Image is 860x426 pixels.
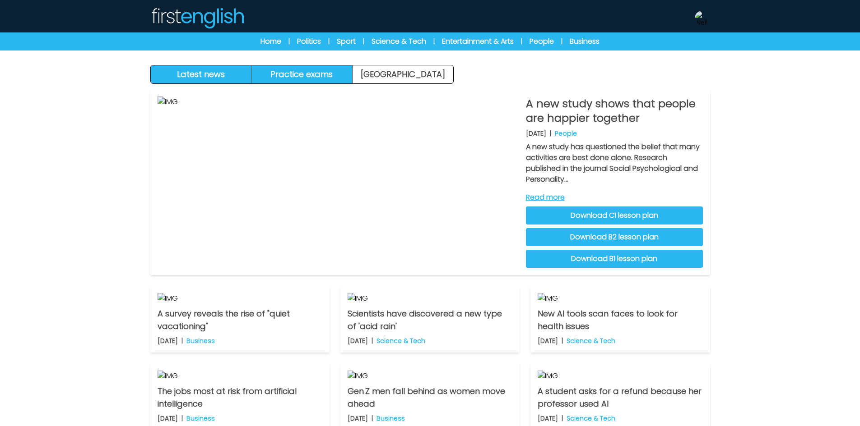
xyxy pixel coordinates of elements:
[151,65,252,83] button: Latest news
[530,36,554,47] a: People
[567,336,615,345] p: Science & Tech
[538,307,702,333] p: New AI tools scan faces to look for health issues
[433,37,435,46] span: |
[695,11,709,25] img: Neil Storey
[158,96,519,268] img: IMG
[348,414,368,423] p: [DATE]
[526,206,703,224] a: Download C1 lesson plan
[288,37,290,46] span: |
[181,414,183,423] b: |
[348,385,512,410] p: Gen Z men fall behind as women move ahead
[555,129,577,138] p: People
[348,336,368,345] p: [DATE]
[526,142,703,185] p: A new study has questioned the belief that many activities are best done alone. Research publishe...
[567,414,615,423] p: Science & Tech
[538,414,558,423] p: [DATE]
[372,414,373,423] b: |
[526,250,703,268] a: Download B1 lesson plan
[348,371,512,381] img: IMG
[372,336,373,345] b: |
[158,336,178,345] p: [DATE]
[538,371,702,381] img: IMG
[442,36,514,47] a: Entertainment & Arts
[340,286,520,353] a: IMG Scientists have discovered a new type of 'acid rain' [DATE] | Science & Tech
[348,293,512,304] img: IMG
[377,414,405,423] p: Business
[521,37,522,46] span: |
[158,307,322,333] p: A survey reveals the rise of "quiet vacationing"
[150,286,330,353] a: IMG A survey reveals the rise of "quiet vacationing" [DATE] | Business
[186,414,215,423] p: Business
[297,36,321,47] a: Politics
[328,37,330,46] span: |
[150,7,244,29] img: Logo
[186,336,215,345] p: Business
[530,286,710,353] a: IMG New AI tools scan faces to look for health issues [DATE] | Science & Tech
[538,385,702,410] p: A student asks for a refund because her professor used AI
[570,36,600,47] a: Business
[181,336,183,345] b: |
[526,228,703,246] a: Download B2 lesson plan
[562,414,563,423] b: |
[158,293,322,304] img: IMG
[538,336,558,345] p: [DATE]
[377,336,425,345] p: Science & Tech
[158,414,178,423] p: [DATE]
[158,385,322,410] p: The jobs most at risk from artificial intelligence
[561,37,562,46] span: |
[353,65,453,83] a: [GEOGRAPHIC_DATA]
[372,36,426,47] a: Science & Tech
[526,96,703,125] p: A new study shows that people are happier together
[251,65,353,83] button: Practice exams
[550,129,551,138] b: |
[526,192,703,203] a: Read more
[337,36,356,47] a: Sport
[260,36,281,47] a: Home
[538,293,702,304] img: IMG
[363,37,364,46] span: |
[158,371,322,381] img: IMG
[526,129,546,138] p: [DATE]
[348,307,512,333] p: Scientists have discovered a new type of 'acid rain'
[562,336,563,345] b: |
